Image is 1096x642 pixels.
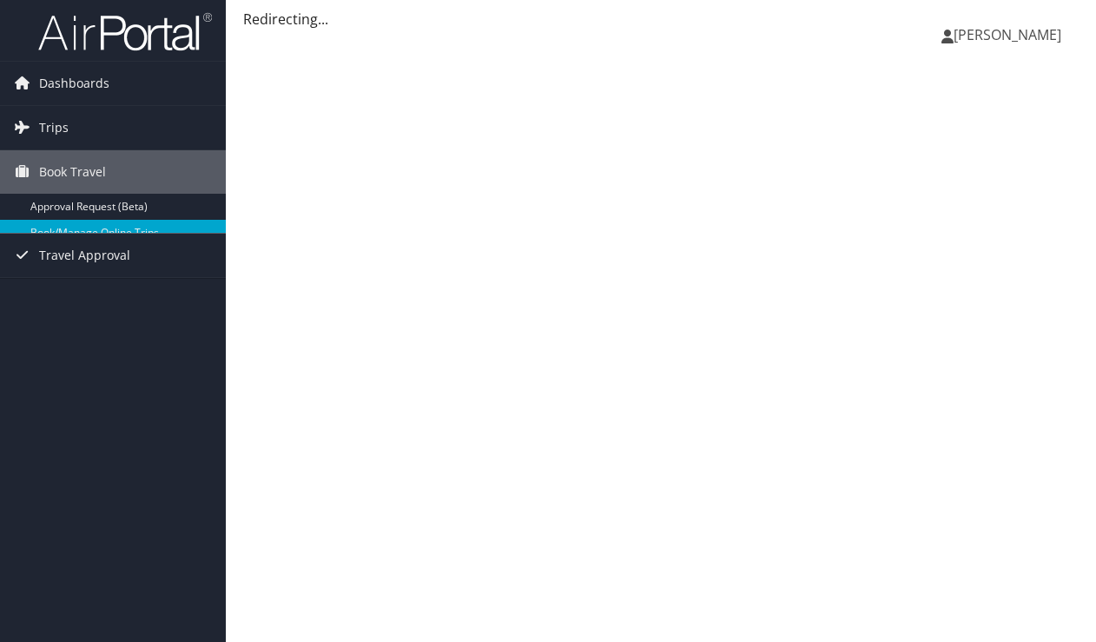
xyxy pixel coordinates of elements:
[38,11,212,52] img: airportal-logo.png
[39,106,69,149] span: Trips
[39,150,106,194] span: Book Travel
[941,9,1079,61] a: [PERSON_NAME]
[39,234,130,277] span: Travel Approval
[39,62,109,105] span: Dashboards
[954,25,1061,44] span: [PERSON_NAME]
[243,9,1079,30] div: Redirecting...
